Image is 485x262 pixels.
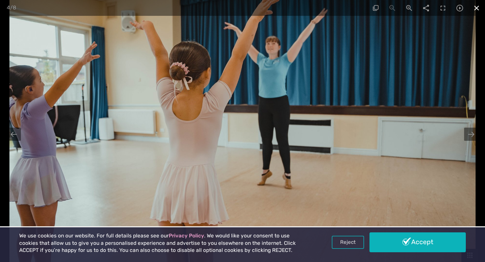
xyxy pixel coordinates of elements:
[369,232,466,252] a: Accept
[13,4,16,11] span: 8
[332,236,364,249] a: Reject
[169,233,204,239] a: Privacy Policy
[7,4,10,11] span: 4
[19,232,310,254] p: We use cookies on our website. For full details please see our . We would like your consent to us...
